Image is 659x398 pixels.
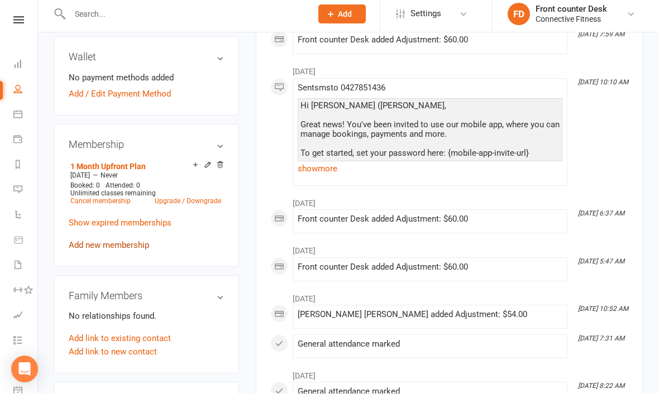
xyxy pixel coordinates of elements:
i: [DATE] 5:47 AM [578,262,624,270]
span: Unlimited classes remaining [70,194,156,202]
span: Booked: 0 [70,186,100,194]
a: Assessments [13,308,39,333]
a: Calendar [13,107,39,132]
div: Front counter Desk added Adjustment: $60.00 [298,267,562,276]
span: [DATE] [70,176,90,184]
a: Upgrade / Downgrade [155,202,221,209]
a: Show expired memberships [69,222,171,232]
i: [DATE] 10:52 AM [578,309,628,317]
span: Never [101,176,118,184]
div: General attendance marked [298,344,562,353]
span: Add [338,14,352,23]
a: Add new membership [69,244,149,255]
div: — [68,175,224,184]
h3: Family Members [69,295,224,306]
a: Add link to new contact [69,349,157,363]
a: Reports [13,157,39,183]
a: Cancel membership [70,202,131,209]
div: [PERSON_NAME] [PERSON_NAME] added Adjustment: $54.00 [298,314,562,324]
i: [DATE] 8:22 AM [578,386,624,394]
h3: Wallet [69,56,224,67]
div: Connective Fitness [536,18,607,28]
div: Hi [PERSON_NAME] ([PERSON_NAME], Great news! You've been invited to use our mobile app, where you... [300,106,560,219]
li: No payment methods added [69,75,224,89]
a: Dashboard [13,57,39,82]
a: People [13,82,39,107]
a: Payments [13,132,39,157]
a: 1 Month Upfront Plan [70,166,146,175]
i: [DATE] 10:10 AM [578,83,628,90]
li: [DATE] [270,368,629,386]
i: [DATE] 6:37 AM [578,214,624,222]
span: Settings [410,6,441,31]
h3: Membership [69,143,224,155]
i: [DATE] 7:31 AM [578,339,624,347]
li: [DATE] [270,196,629,214]
p: No relationships found. [69,314,224,327]
a: What's New [13,358,39,383]
li: [DATE] [270,64,629,82]
div: Front counter Desk [536,8,607,18]
a: Add link to existing contact [69,336,171,349]
i: [DATE] 7:59 AM [578,35,624,42]
a: Add / Edit Payment Method [69,92,171,105]
a: show more [298,165,562,181]
li: [DATE] [270,243,629,261]
li: [DATE] [270,291,629,309]
div: Front counter Desk added Adjustment: $60.00 [298,40,562,49]
a: Product Sales [13,233,39,258]
input: Search... [66,11,304,26]
div: FD [508,7,530,30]
div: Open Intercom Messenger [11,360,38,387]
div: Front counter Desk added Adjustment: $60.00 [298,219,562,228]
span: Sent sms to 0427851436 [298,87,385,97]
button: Add [318,9,366,28]
span: Attended: 0 [106,186,140,194]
